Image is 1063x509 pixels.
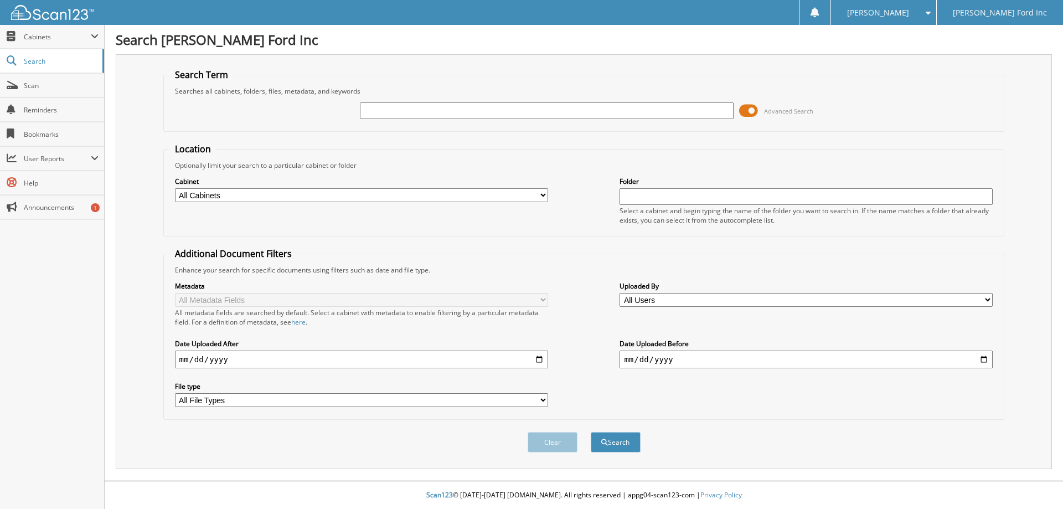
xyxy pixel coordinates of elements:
div: Select a cabinet and begin typing the name of the folder you want to search in. If the name match... [620,206,993,225]
span: Scan123 [426,490,453,500]
span: Reminders [24,105,99,115]
legend: Additional Document Filters [169,248,297,260]
label: Folder [620,177,993,186]
span: Bookmarks [24,130,99,139]
div: Searches all cabinets, folders, files, metadata, and keywords [169,86,999,96]
span: Scan [24,81,99,90]
span: Search [24,56,97,66]
span: Advanced Search [764,107,813,115]
div: 1 [91,203,100,212]
span: Cabinets [24,32,91,42]
div: All metadata fields are searched by default. Select a cabinet with metadata to enable filtering b... [175,308,548,327]
h1: Search [PERSON_NAME] Ford Inc [116,30,1052,49]
span: User Reports [24,154,91,163]
button: Search [591,432,641,453]
legend: Search Term [169,69,234,81]
span: Help [24,178,99,188]
label: Metadata [175,281,548,291]
div: © [DATE]-[DATE] [DOMAIN_NAME]. All rights reserved | appg04-scan123-com | [105,482,1063,509]
img: scan123-logo-white.svg [11,5,94,20]
legend: Location [169,143,216,155]
input: start [175,351,548,368]
a: Privacy Policy [700,490,742,500]
label: Date Uploaded Before [620,339,993,348]
span: [PERSON_NAME] [847,9,909,16]
label: Date Uploaded After [175,339,548,348]
button: Clear [528,432,577,453]
input: end [620,351,993,368]
label: Cabinet [175,177,548,186]
label: Uploaded By [620,281,993,291]
div: Optionally limit your search to a particular cabinet or folder [169,161,999,170]
span: Announcements [24,203,99,212]
a: here [291,317,306,327]
label: File type [175,382,548,391]
div: Enhance your search for specific documents using filters such as date and file type. [169,265,999,275]
span: [PERSON_NAME] Ford Inc [953,9,1047,16]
